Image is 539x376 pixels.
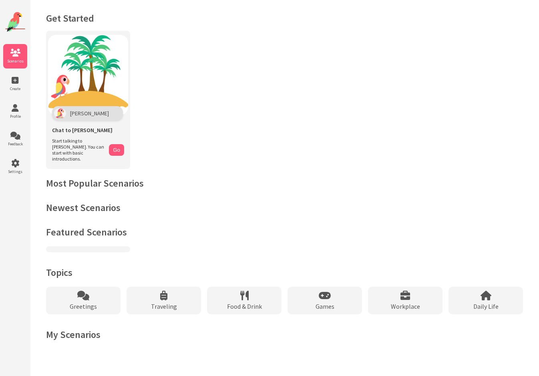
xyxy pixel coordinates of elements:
span: Start talking to [PERSON_NAME]. You can start with basic introductions. [52,138,105,162]
h2: Newest Scenarios [46,201,523,214]
h2: Topics [46,266,523,279]
span: Profile [3,114,27,119]
h2: Most Popular Scenarios [46,177,523,189]
span: Traveling [151,302,177,310]
button: Go [109,144,124,156]
span: [PERSON_NAME] [70,110,109,117]
span: Feedback [3,141,27,147]
span: Daily Life [473,302,499,310]
img: Website Logo [5,12,25,32]
span: Settings [3,169,27,174]
span: Workplace [391,302,420,310]
h1: Get Started [46,12,523,24]
span: Games [316,302,334,310]
h2: Featured Scenarios [46,226,523,238]
h2: My Scenarios [46,328,523,341]
span: Scenarios [3,58,27,64]
span: Greetings [70,302,97,310]
img: Chat with Polly [48,35,128,115]
span: Create [3,86,27,91]
span: Chat to [PERSON_NAME] [52,127,113,134]
span: Food & Drink [227,302,262,310]
img: Polly [54,108,66,119]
